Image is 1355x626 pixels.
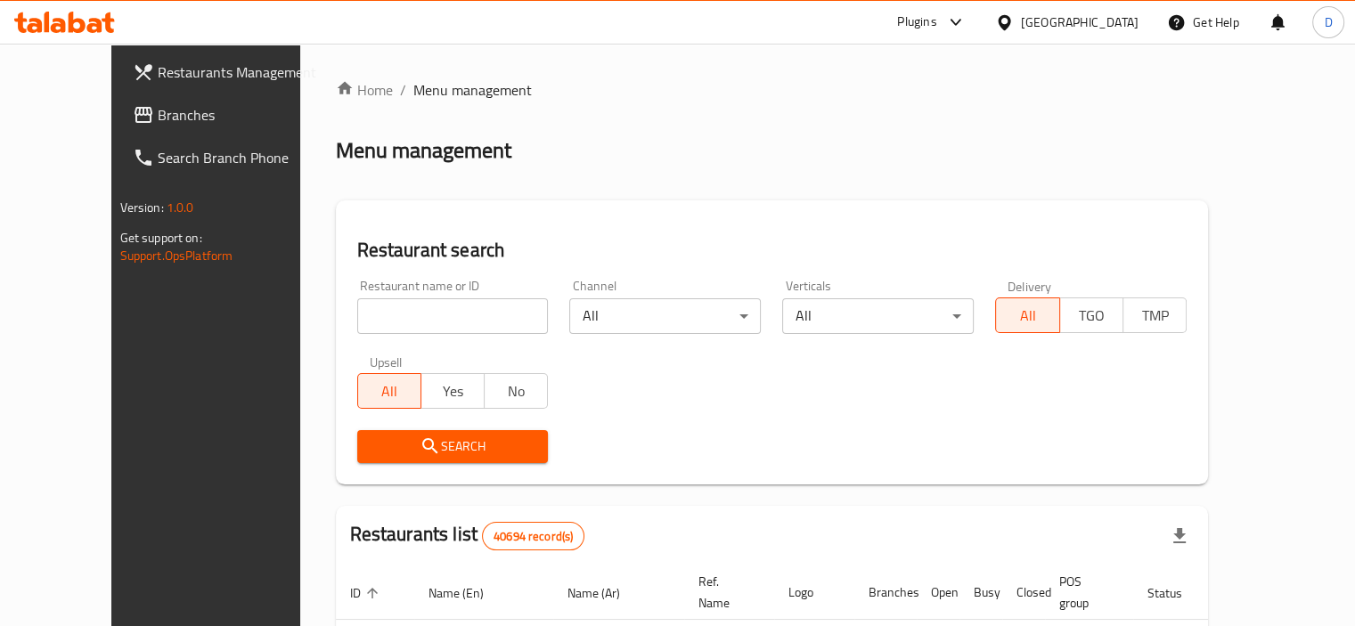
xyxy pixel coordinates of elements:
[429,378,478,404] span: Yes
[1003,303,1052,329] span: All
[774,565,854,620] th: Logo
[420,373,485,409] button: Yes
[118,136,338,179] a: Search Branch Phone
[1147,582,1205,604] span: Status
[995,297,1059,333] button: All
[336,136,511,165] h2: Menu management
[357,430,549,463] button: Search
[1158,515,1201,557] div: Export file
[158,104,323,126] span: Branches
[400,79,406,101] li: /
[1067,303,1116,329] span: TGO
[167,196,194,219] span: 1.0.0
[336,79,393,101] a: Home
[357,237,1188,264] h2: Restaurant search
[350,521,585,550] h2: Restaurants list
[492,378,541,404] span: No
[370,355,403,368] label: Upsell
[1324,12,1332,32] span: D
[158,147,323,168] span: Search Branch Phone
[854,565,917,620] th: Branches
[350,582,384,604] span: ID
[371,435,535,458] span: Search
[357,298,549,334] input: Search for restaurant name or ID..
[413,79,532,101] span: Menu management
[1059,571,1112,614] span: POS group
[569,298,761,334] div: All
[336,79,1209,101] nav: breadcrumb
[482,522,584,550] div: Total records count
[1122,297,1187,333] button: TMP
[1131,303,1180,329] span: TMP
[782,298,974,334] div: All
[484,373,548,409] button: No
[158,61,323,83] span: Restaurants Management
[698,571,753,614] span: Ref. Name
[1008,280,1052,292] label: Delivery
[1059,297,1123,333] button: TGO
[897,12,936,33] div: Plugins
[429,582,507,604] span: Name (En)
[567,582,643,604] span: Name (Ar)
[120,196,164,219] span: Version:
[120,226,202,249] span: Get support on:
[118,93,338,136] a: Branches
[917,565,959,620] th: Open
[483,528,584,545] span: 40694 record(s)
[120,244,233,267] a: Support.OpsPlatform
[365,378,414,404] span: All
[959,565,1002,620] th: Busy
[357,373,421,409] button: All
[118,51,338,93] a: Restaurants Management
[1021,12,1139,32] div: [GEOGRAPHIC_DATA]
[1002,565,1045,620] th: Closed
